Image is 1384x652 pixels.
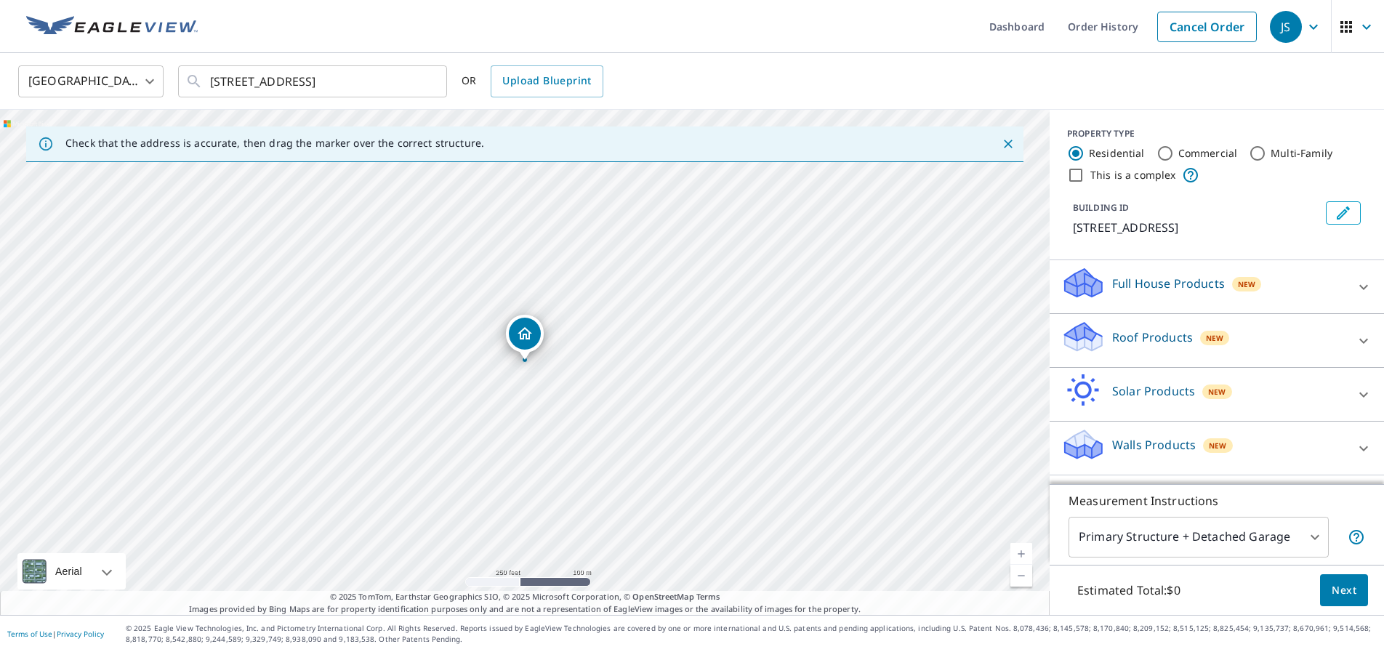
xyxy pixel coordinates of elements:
a: Terms of Use [7,629,52,639]
div: Roof ProductsNew [1061,320,1372,361]
input: Search by address or latitude-longitude [210,61,417,102]
p: | [7,629,104,638]
p: Check that the address is accurate, then drag the marker over the correct structure. [65,137,484,150]
label: This is a complex [1090,168,1176,182]
div: OR [462,65,603,97]
div: Solar ProductsNew [1061,374,1372,415]
a: Cancel Order [1157,12,1257,42]
a: Terms [696,591,720,602]
p: Walls Products [1112,436,1196,454]
p: Full House Products [1112,275,1225,292]
a: Current Level 17, Zoom In [1010,543,1032,565]
span: Your report will include the primary structure and a detached garage if one exists. [1348,528,1365,546]
span: Next [1332,581,1356,600]
p: © 2025 Eagle View Technologies, Inc. and Pictometry International Corp. All Rights Reserved. Repo... [126,623,1377,645]
span: Upload Blueprint [502,72,591,90]
p: Roof Products [1112,329,1193,346]
p: Estimated Total: $0 [1066,574,1192,606]
div: Dropped pin, building 1, Residential property, 686 Cedar Hills Dr Fredericksburg, TX 78624 [506,315,544,360]
div: Primary Structure + Detached Garage [1069,517,1329,558]
button: Edit building 1 [1326,201,1361,225]
span: New [1238,278,1255,290]
button: Close [999,134,1018,153]
div: Full House ProductsNew [1061,266,1372,307]
span: New [1209,440,1226,451]
p: Solar Products [1112,382,1195,400]
div: [GEOGRAPHIC_DATA] [18,61,164,102]
p: [STREET_ADDRESS] [1073,219,1320,236]
label: Residential [1089,146,1145,161]
a: Privacy Policy [57,629,104,639]
button: Next [1320,574,1368,607]
span: New [1206,332,1223,344]
label: Multi-Family [1271,146,1332,161]
span: © 2025 TomTom, Earthstar Geographics SIO, © 2025 Microsoft Corporation, © [330,591,720,603]
p: BUILDING ID [1073,201,1129,214]
p: Measurement Instructions [1069,492,1365,510]
a: Current Level 17, Zoom Out [1010,565,1032,587]
div: PROPERTY TYPE [1067,127,1367,140]
img: EV Logo [26,16,198,38]
div: Walls ProductsNew [1061,427,1372,469]
div: JS [1270,11,1302,43]
a: OpenStreetMap [632,591,693,602]
label: Commercial [1178,146,1238,161]
a: Upload Blueprint [491,65,603,97]
div: Aerial [17,553,126,589]
span: New [1208,386,1226,398]
div: Aerial [51,553,86,589]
